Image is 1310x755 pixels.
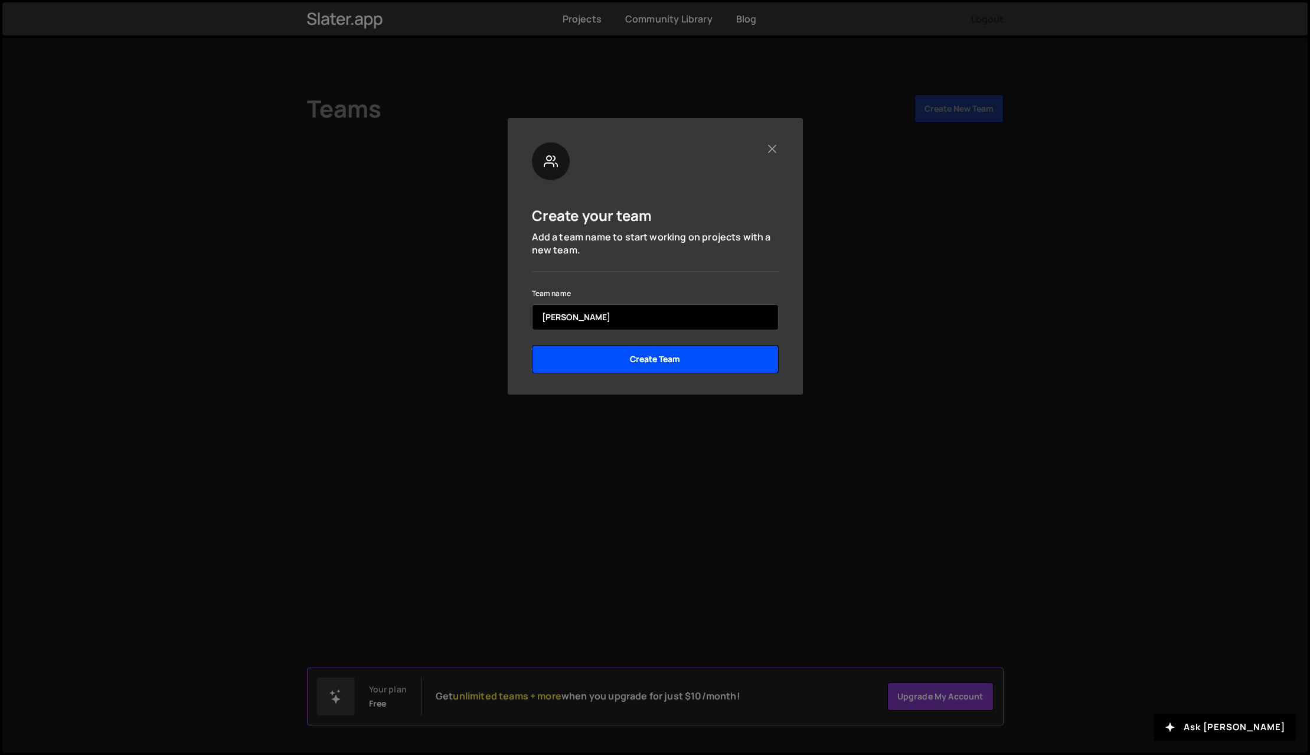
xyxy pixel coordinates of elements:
h5: Create your team [532,206,652,224]
input: name [532,304,779,330]
p: Add a team name to start working on projects with a new team. [532,230,779,257]
button: Ask [PERSON_NAME] [1154,714,1296,741]
label: Team name [532,288,571,300]
button: Close [766,142,779,155]
input: Create Team [532,345,779,373]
